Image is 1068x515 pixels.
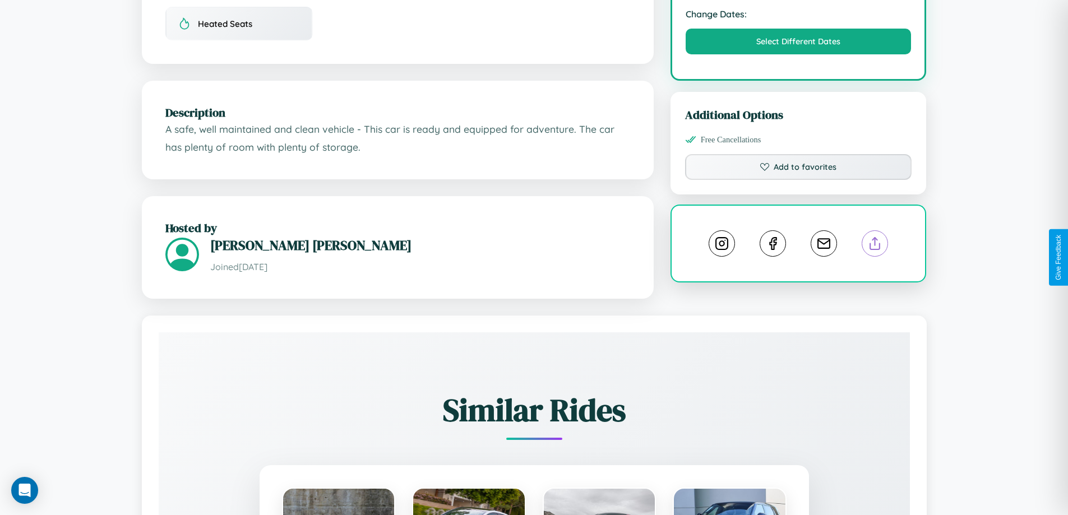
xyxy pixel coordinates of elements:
[165,220,630,236] h2: Hosted by
[210,259,630,275] p: Joined [DATE]
[701,135,761,145] span: Free Cancellations
[165,120,630,156] p: A safe, well maintained and clean vehicle - This car is ready and equipped for adventure. The car...
[11,477,38,504] div: Open Intercom Messenger
[1055,235,1062,280] div: Give Feedback
[198,18,252,29] span: Heated Seats
[685,154,912,180] button: Add to favorites
[198,388,871,432] h2: Similar Rides
[686,29,912,54] button: Select Different Dates
[165,104,630,120] h2: Description
[685,106,912,123] h3: Additional Options
[210,236,630,254] h3: [PERSON_NAME] [PERSON_NAME]
[686,8,912,20] strong: Change Dates:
